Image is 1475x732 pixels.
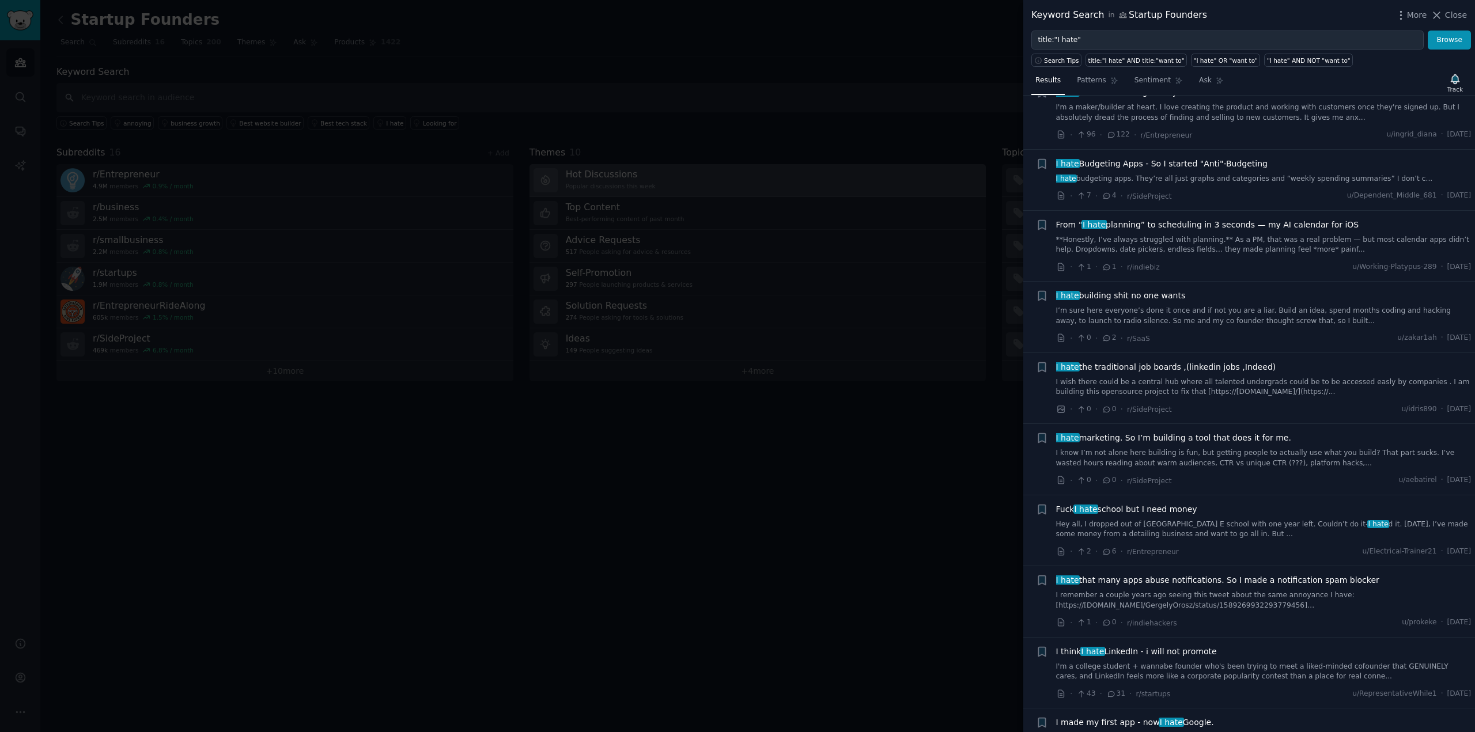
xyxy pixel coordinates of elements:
span: Budgeting Apps - So I started "Anti"-Budgeting [1056,158,1268,170]
span: · [1441,689,1443,699]
span: · [1070,403,1072,415]
span: · [1095,617,1098,629]
span: 1 [1076,262,1091,272]
span: I hate [1159,718,1184,727]
span: 0 [1102,404,1116,415]
span: 0 [1076,404,1091,415]
span: · [1121,190,1123,202]
span: u/prokeke [1402,617,1436,628]
span: 2 [1076,547,1091,557]
div: title:"I hate" AND title:"want to" [1088,56,1185,65]
span: · [1070,261,1072,273]
a: "I hate" OR "want to" [1191,54,1260,67]
span: r/Entrepreneur [1140,131,1192,139]
span: · [1095,190,1098,202]
a: I'm a college student + wannabe founder who's been trying to meet a liked-minded cofounder that G... [1056,662,1472,682]
a: I hatebudgeting apps. They’re all just graphs and categories and “weekly spending summaries” I do... [1056,174,1472,184]
span: · [1121,261,1123,273]
span: [DATE] [1447,475,1471,486]
span: I think LinkedIn - i will not promote [1056,646,1217,658]
a: Hey all, I dropped out of [GEOGRAPHIC_DATA] E school with one year left. Couldn’t do it-I hated i... [1056,519,1472,540]
span: marketing. So I’m building a tool that does it for me. [1056,432,1291,444]
span: Fuck school but I need money [1056,503,1197,515]
span: I hate [1055,159,1080,168]
span: · [1095,403,1098,415]
span: 96 [1076,130,1095,140]
span: r/indiehackers [1127,619,1177,627]
span: r/indiebiz [1127,263,1160,271]
span: 6 [1102,547,1116,557]
span: 2 [1102,333,1116,343]
span: · [1441,191,1443,201]
span: · [1070,688,1072,700]
span: 1 [1102,262,1116,272]
span: · [1441,547,1443,557]
span: I hate [1080,647,1106,656]
button: Browse [1428,31,1471,50]
span: · [1095,261,1098,273]
div: "I hate" OR "want to" [1194,56,1258,65]
a: I hateBudgeting Apps - So I started "Anti"-Budgeting [1056,158,1268,170]
a: FuckI hateschool but I need money [1056,503,1197,515]
span: I made my first app - now Google. [1056,716,1214,729]
span: u/aebatirel [1399,475,1437,486]
span: · [1441,475,1443,486]
a: I made my first app - nowI hateGoogle. [1056,716,1214,729]
span: I hate [1055,362,1080,371]
span: u/ingrid_diana [1387,130,1437,140]
a: I remember a couple years ago seeing this tweet about the same annoyance I have: [https://[DOMAIN... [1056,590,1472,610]
a: Sentiment [1130,71,1187,95]
span: · [1121,475,1123,487]
span: 0 [1102,617,1116,628]
span: I hate [1081,220,1107,229]
button: More [1395,9,1427,21]
span: · [1095,332,1098,344]
span: [DATE] [1447,191,1471,201]
span: r/SideProject [1127,192,1172,200]
a: Results [1031,71,1065,95]
span: in [1108,10,1114,21]
span: Patterns [1077,75,1106,86]
span: I hate [1367,520,1390,528]
span: Search Tips [1044,56,1079,65]
span: [DATE] [1447,262,1471,272]
span: [DATE] [1447,547,1471,557]
span: building shit no one wants [1056,290,1186,302]
span: · [1121,617,1123,629]
span: 0 [1076,333,1091,343]
span: u/zakar1ah [1397,333,1436,343]
span: · [1070,129,1072,141]
button: Track [1443,71,1467,95]
span: [DATE] [1447,404,1471,415]
span: r/SideProject [1127,405,1172,414]
span: I hate [1055,291,1080,300]
span: r/SaaS [1127,335,1150,343]
span: · [1441,404,1443,415]
a: I hatethat many apps abuse notifications. So I made a notification spam blocker [1056,574,1379,586]
span: · [1070,332,1072,344]
span: that many apps abuse notifications. So I made a notification spam blocker [1056,574,1379,586]
span: u/Working-Platypus-289 [1352,262,1436,272]
span: r/startups [1136,690,1171,698]
span: · [1441,130,1443,140]
span: u/Electrical-Trainer21 [1363,547,1437,557]
a: Patterns [1073,71,1122,95]
span: · [1070,545,1072,557]
span: · [1121,332,1123,344]
span: · [1070,190,1072,202]
span: [DATE] [1447,333,1471,343]
span: u/RepresentativeWhile1 [1352,689,1436,699]
button: Close [1431,9,1467,21]
span: 122 [1106,130,1130,140]
a: I hatethe traditional job boards ,(linkedin jobs ,Indeed) [1056,361,1276,373]
div: "I hate" AND NOT "want to" [1267,56,1351,65]
span: More [1407,9,1427,21]
a: I hatemarketing. So I’m building a tool that does it for me. [1056,432,1291,444]
span: [DATE] [1447,617,1471,628]
span: u/idris890 [1401,404,1436,415]
span: · [1129,688,1132,700]
a: Ask [1195,71,1228,95]
span: I hate [1073,505,1099,514]
span: 1 [1076,617,1091,628]
span: Close [1445,9,1467,21]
